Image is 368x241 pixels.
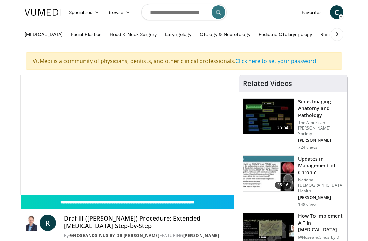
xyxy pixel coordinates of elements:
a: 35:16 Updates in Management of Chronic [MEDICAL_DATA]: Intraoffice Procedu… National [DEMOGRAPHIC... [243,155,343,207]
p: The American [PERSON_NAME] Society [298,120,343,136]
h3: Updates in Management of Chronic [MEDICAL_DATA]: Intraoffice Procedu… [298,155,344,176]
a: Otology & Neurotology [196,28,254,41]
a: Pediatric Otolaryngology [255,28,317,41]
a: Specialties [65,5,103,19]
a: Laryngology [161,28,196,41]
h3: Sinus Imaging: Anatomy and Pathology [298,98,343,119]
p: [PERSON_NAME] [298,195,344,200]
a: C [330,5,343,19]
a: Favorites [297,5,326,19]
img: @NoseandSinus by Dr Richard Harvey [26,215,37,231]
h4: Related Videos [243,79,292,88]
img: VuMedi Logo [25,9,61,16]
a: @NoseandSinus by Dr [PERSON_NAME] [69,232,160,238]
h4: Draf III ([PERSON_NAME]) Procedure: Extended [MEDICAL_DATA] Step-by-Step [64,215,228,229]
video-js: Video Player [21,75,233,195]
a: Click here to set your password [235,57,316,65]
a: Head & Neck Surgery [106,28,161,41]
a: Browse [103,5,135,19]
span: 25:54 [275,124,291,131]
a: 25:54 Sinus Imaging: Anatomy and Pathology The American [PERSON_NAME] Society [PERSON_NAME] 724 v... [243,98,343,150]
div: VuMedi is a community of physicians, dentists, and other clinical professionals. [26,52,342,70]
a: [MEDICAL_DATA] [20,28,67,41]
a: R [40,215,56,231]
p: 148 views [298,202,317,207]
p: [PERSON_NAME] [298,138,343,143]
p: National [DEMOGRAPHIC_DATA] Health [298,177,344,194]
p: 724 views [298,145,317,150]
img: 4d46ad28-bf85-4ffa-992f-e5d3336e5220.150x105_q85_crop-smart_upscale.jpg [243,156,294,191]
a: [PERSON_NAME] [183,232,219,238]
a: Facial Plastics [67,28,106,41]
input: Search topics, interventions [141,4,227,20]
h3: How To Implement AIT In [MEDICAL_DATA] Care - Lessons From A Rhinologist A… [298,213,343,233]
div: By FEATURING [64,232,228,239]
a: Rhinology & Allergy [316,28,367,41]
span: 35:16 [275,182,291,189]
img: 5d00bf9a-6682-42b9-8190-7af1e88f226b.150x105_q85_crop-smart_upscale.jpg [243,99,294,134]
